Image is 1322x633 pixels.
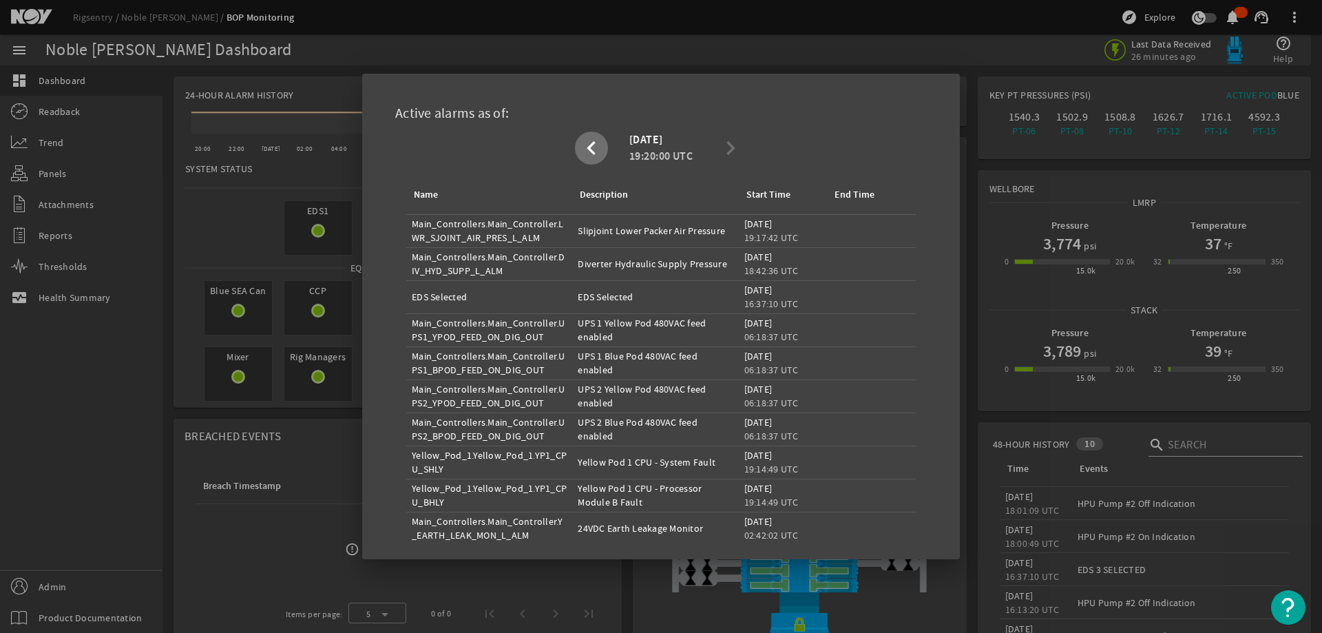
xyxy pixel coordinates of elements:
div: 24VDC Earth Leakage Monitor [578,521,703,535]
div: Yellow Pod 1 CPU - Processor Module B Fault [578,481,733,509]
legacy-datetime-component: [DATE] [744,449,773,461]
legacy-datetime-component: 19:17:42 UTC [744,231,799,244]
div: Start Time [744,187,803,203]
legacy-datetime-component: [DATE] [744,350,773,362]
legacy-datetime-component: [DATE] [629,132,663,147]
div: UPS 2 Blue Pod 480VAC feed enabled [578,415,733,443]
legacy-datetime-component: 18:42:36 UTC [744,264,799,277]
legacy-datetime-component: 02:42:02 UTC [744,529,799,541]
div: Slipjoint Lower Packer Air Pressure [578,224,725,238]
div: Main_Controllers.Main_Controller.UPS1_YPOD_FEED_ON_DIG_OUT [412,316,567,344]
div: Diverter Hydraulic Supply Pressure [578,257,727,271]
legacy-datetime-component: [DATE] [744,284,773,296]
div: Name [414,187,438,203]
div: UPS 2 Yellow Pod 480VAC feed enabled [578,382,733,410]
div: Active alarms as of: [379,90,943,131]
div: Main_Controllers.Main_Controller.UPS1_BPOD_FEED_ON_DIG_OUT [412,349,567,377]
legacy-datetime-component: 06:18:37 UTC [744,331,799,343]
div: Yellow Pod 1 CPU - System Fault [578,455,715,469]
div: Name [412,187,450,203]
div: EDS Selected [578,290,633,304]
legacy-datetime-component: [DATE] [744,317,773,329]
div: Description [580,187,628,203]
div: Main_Controllers.Main_Controller.DIV_HYD_SUPP_L_ALM [412,250,567,278]
legacy-datetime-component: [DATE] [744,383,773,395]
legacy-datetime-component: [DATE] [744,416,773,428]
legacy-datetime-component: [DATE] [744,218,773,230]
div: Description [578,187,640,203]
div: UPS 1 Yellow Pod 480VAC feed enabled [578,316,733,344]
legacy-datetime-component: 06:18:37 UTC [744,397,799,409]
div: Main_Controllers.Main_Controller.UPS2_BPOD_FEED_ON_DIG_OUT [412,415,567,443]
div: Start Time [746,187,790,203]
legacy-datetime-component: [DATE] [744,515,773,528]
div: End Time [832,187,887,203]
legacy-datetime-component: 06:18:37 UTC [744,430,799,442]
div: Yellow_Pod_1.Yellow_Pod_1.YP1_CPU_BHLY [412,481,567,509]
div: Main_Controllers.Main_Controller.UPS2_YPOD_FEED_ON_DIG_OUT [412,382,567,410]
div: Yellow_Pod_1.Yellow_Pod_1.YP1_CPU_SHLY [412,448,567,476]
button: Open Resource Center [1271,590,1305,625]
mat-icon: chevron_left [578,140,605,156]
legacy-datetime-component: [DATE] [744,251,773,263]
legacy-datetime-component: 19:20:00 UTC [629,149,693,163]
legacy-datetime-component: 19:14:49 UTC [744,496,799,508]
legacy-datetime-component: 19:14:49 UTC [744,463,799,475]
div: End Time [835,187,874,203]
div: EDS Selected [412,290,467,304]
legacy-datetime-component: [DATE] [744,482,773,495]
div: UPS 1 Blue Pod 480VAC feed enabled [578,349,733,377]
div: Main_Controllers.Main_Controller.LWR_SJOINT_AIR_PRES_L_ALM [412,217,567,245]
legacy-datetime-component: 06:18:37 UTC [744,364,799,376]
div: Main_Controllers.Main_Controller.Y_EARTH_LEAK_MON_L_ALM [412,515,567,542]
legacy-datetime-component: 16:37:10 UTC [744,298,799,310]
